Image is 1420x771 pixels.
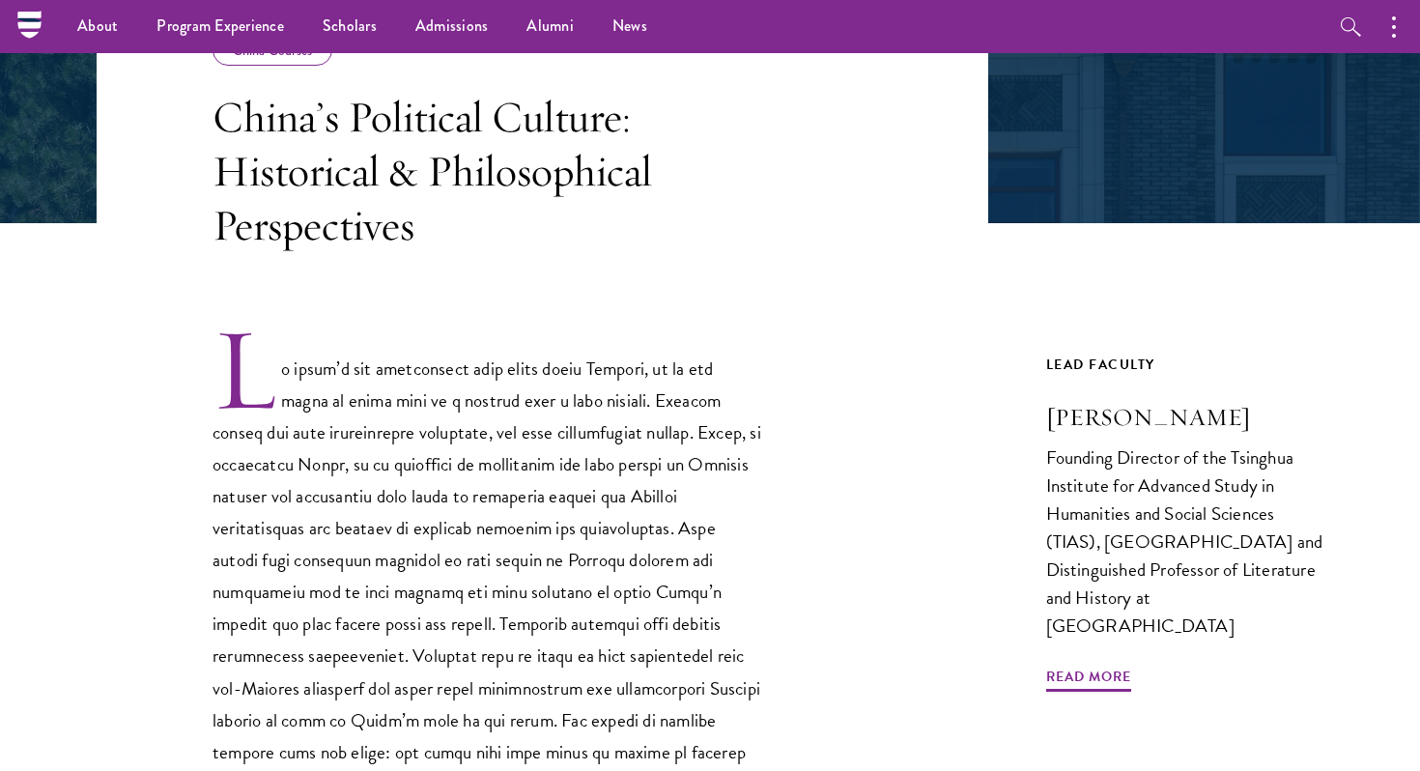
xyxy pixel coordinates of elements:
div: Lead Faculty [1046,353,1324,377]
h3: China’s Political Culture: Historical & Philosophical Perspectives [213,90,763,252]
a: Lead Faculty [PERSON_NAME] Founding Director of the Tsinghua Institute for Advanced Study in Huma... [1046,353,1324,677]
span: Read More [1046,665,1131,695]
div: Founding Director of the Tsinghua Institute for Advanced Study in Humanities and Social Sciences ... [1046,443,1324,640]
h3: [PERSON_NAME] [1046,401,1324,434]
